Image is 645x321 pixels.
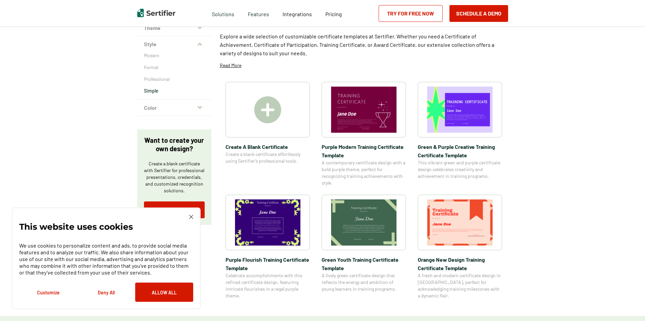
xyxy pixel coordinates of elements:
[144,160,205,194] p: Create a blank certificate with Sertifier for professional presentations, credentials, and custom...
[418,272,502,299] span: A fresh and modern certificate design in [GEOGRAPHIC_DATA], perfect for acknowledging training mi...
[427,87,493,133] img: Green & Purple Creative Training Certificate Template
[418,195,502,299] a: Orange New Design Training Certificate TemplateOrange New Design Training Certificate TemplateA f...
[418,255,502,272] span: Orange New Design Training Certificate Template
[137,100,211,116] button: Color
[19,242,193,276] p: We use cookies to personalize content and ads, to provide social media features and to analyze ou...
[322,159,406,186] span: A contemporary certificate design with a bold purple theme, perfect for recognizing training achi...
[19,283,77,302] button: Customize
[144,201,205,218] a: Try for Free Now
[283,11,312,17] span: Integrations
[144,76,205,83] a: Professional
[427,199,493,246] img: Orange New Design Training Certificate Template
[226,142,310,151] span: Create A Blank Certificate
[226,255,310,272] span: Purple Flourish Training Certificate Template
[137,36,211,52] button: Style
[418,82,502,186] a: Green & Purple Creative Training Certificate TemplateGreen & Purple Creative Training Certificate...
[144,52,205,59] a: Modern
[212,9,234,18] span: Solutions
[325,11,342,17] span: Pricing
[226,272,310,299] span: Celebrate accomplishments with this refined certificate design, featuring intricate flourishes in...
[418,159,502,180] span: This vibrant green and purple certificate design celebrates creativity and achievement in trainin...
[226,151,310,164] span: Create a blank certificate effortlessly using Sertifier’s professional tools.
[283,9,312,18] a: Integrations
[77,283,135,302] button: Deny All
[144,88,205,94] a: Simple
[137,52,211,100] div: Style
[144,136,205,153] p: Want to create your own design?
[322,272,406,292] span: A lively green certificate design that reflects the energy and ambition of young learners in trai...
[189,215,193,219] img: Cookie Popup Close
[19,223,133,230] p: This website uses cookies
[248,9,269,18] span: Features
[611,289,645,321] iframe: Chat Widget
[220,62,241,69] p: Read More
[418,142,502,159] span: Green & Purple Creative Training Certificate Template
[322,255,406,272] span: Green Youth Training Certificate Template
[135,283,193,302] button: Allow All
[325,9,342,18] a: Pricing
[449,5,508,22] button: Schedule a Demo
[235,199,300,246] img: Purple Flourish Training Certificate Template
[379,5,443,22] a: Try for Free Now
[137,20,211,36] button: Theme
[144,64,205,71] a: Formal
[226,195,310,299] a: Purple Flourish Training Certificate TemplatePurple Flourish Training Certificate TemplateCelebra...
[322,82,406,186] a: Purple Modern Training Certificate TemplatePurple Modern Training Certificate TemplateA contempor...
[137,9,175,17] img: Sertifier | Digital Credentialing Platform
[331,87,397,133] img: Purple Modern Training Certificate Template
[220,32,508,57] p: Explore a wide selection of customizable certificate templates at Sertifier. Whether you need a C...
[322,195,406,299] a: Green Youth Training Certificate TemplateGreen Youth Training Certificate TemplateA lively green ...
[322,142,406,159] span: Purple Modern Training Certificate Template
[254,96,281,123] img: Create A Blank Certificate
[331,199,397,246] img: Green Youth Training Certificate Template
